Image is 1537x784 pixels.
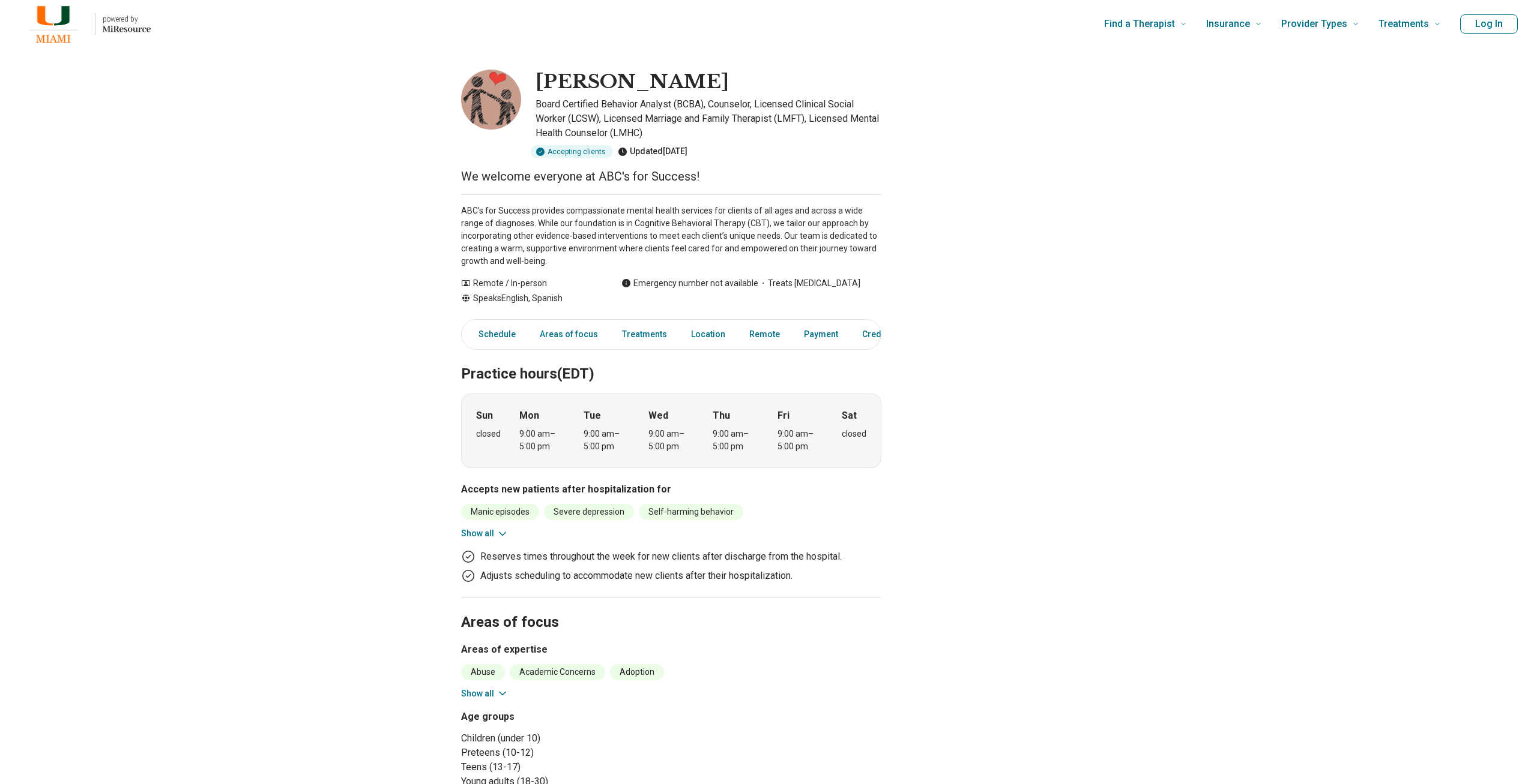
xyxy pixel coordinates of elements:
strong: Mon [519,408,539,423]
h1: [PERSON_NAME] [536,70,729,95]
div: Speaks English, Spanish [461,292,597,305]
li: Manic episodes [461,504,539,520]
div: 9:00 am – 5:00 pm [519,428,566,453]
a: Remote [742,322,787,347]
p: Board Certified Behavior Analyst (BCBA), Counselor, Licensed Clinical Social Worker (LCSW), Licen... [536,97,881,140]
div: Emergency number not available [621,277,758,290]
div: Remote / In-person [461,277,597,290]
button: Show all [461,687,509,700]
h3: Age groups [461,710,666,724]
span: Insurance [1206,16,1250,32]
p: powered by [103,14,151,24]
li: Children (under 10) [461,731,666,746]
li: Teens (13-17) [461,760,666,774]
div: Accepting clients [531,145,613,158]
strong: Tue [584,408,601,423]
div: Updated [DATE] [618,145,687,158]
a: Home page [19,5,151,43]
h2: Areas of focus [461,584,881,633]
strong: Fri [778,408,790,423]
a: Credentials [855,322,915,347]
a: Location [684,322,732,347]
div: 9:00 am – 5:00 pm [713,428,759,453]
div: closed [842,428,866,440]
a: Payment [797,322,845,347]
li: Preteens (10-12) [461,746,666,760]
li: Academic Concerns [510,664,605,680]
li: Adoption [610,664,664,680]
h2: Practice hours (EDT) [461,335,881,385]
span: Find a Therapist [1104,16,1175,32]
p: Reserves times throughout the week for new clients after discharge from the hospital. [480,549,842,564]
li: Self-harming behavior [639,504,743,520]
a: Areas of focus [533,322,605,347]
strong: Wed [648,408,668,423]
span: Provider Types [1281,16,1347,32]
div: 9:00 am – 5:00 pm [778,428,824,453]
div: closed [476,428,501,440]
button: Log In [1460,14,1518,34]
span: Treats [MEDICAL_DATA] [758,277,860,290]
p: ABC’s for Success provides compassionate mental health services for clients of all ages and acros... [461,205,881,268]
a: Treatments [615,322,674,347]
strong: Sat [842,408,857,423]
div: 9:00 am – 5:00 pm [648,428,695,453]
p: We welcome everyone at ABC's for Success! [461,168,881,185]
img: Aileen Valdez, Board Certified Behavior Analyst (BCBA) [461,70,521,130]
a: Schedule [464,322,523,347]
h3: Areas of expertise [461,642,881,657]
p: Adjusts scheduling to accommodate new clients after their hospitalization. [480,569,793,583]
div: 9:00 am – 5:00 pm [584,428,630,453]
strong: Thu [713,408,730,423]
h3: Accepts new patients after hospitalization for [461,482,881,497]
button: Show all [461,527,509,540]
span: Treatments [1378,16,1429,32]
li: Severe depression [544,504,634,520]
li: Abuse [461,664,505,680]
strong: Sun [476,408,493,423]
div: When does the program meet? [461,393,881,468]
